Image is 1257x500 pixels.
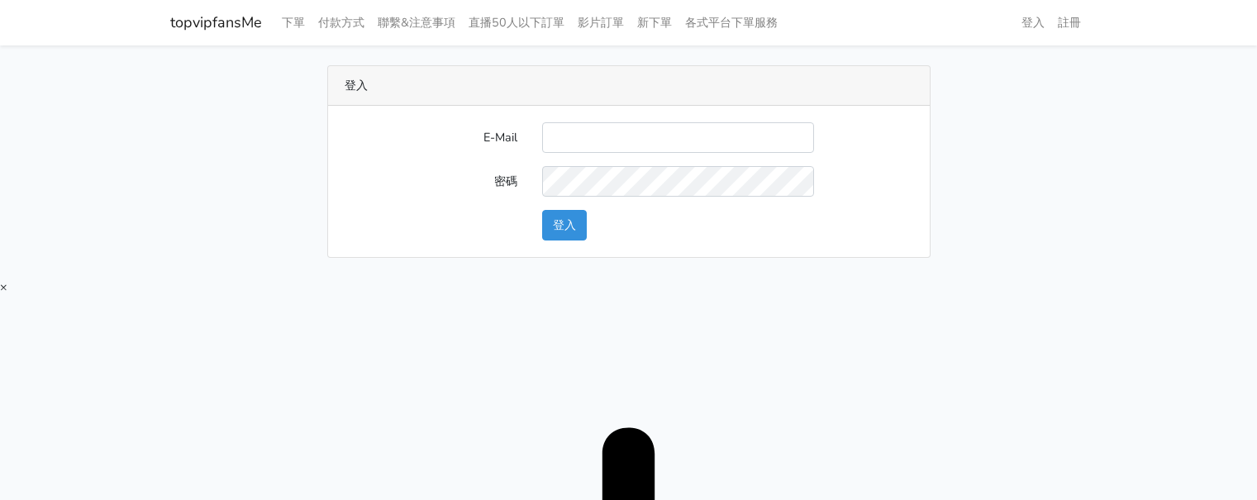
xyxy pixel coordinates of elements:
[678,7,784,39] a: 各式平台下單服務
[631,7,678,39] a: 新下單
[275,7,312,39] a: 下單
[328,66,930,106] div: 登入
[332,166,530,197] label: 密碼
[312,7,371,39] a: 付款方式
[170,7,262,39] a: topvipfansMe
[462,7,571,39] a: 直播50人以下訂單
[371,7,462,39] a: 聯繫&注意事項
[571,7,631,39] a: 影片訂單
[332,122,530,153] label: E-Mail
[1015,7,1051,39] a: 登入
[1051,7,1088,39] a: 註冊
[542,210,587,240] button: 登入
